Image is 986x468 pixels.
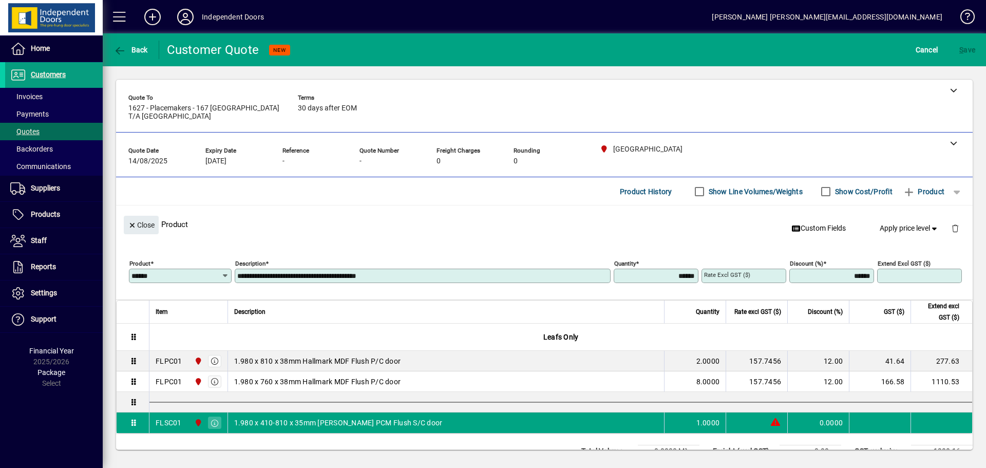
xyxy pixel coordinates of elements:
[880,223,939,234] span: Apply price level
[156,306,168,317] span: Item
[5,202,103,228] a: Products
[5,36,103,62] a: Home
[31,263,56,271] span: Reports
[103,41,159,59] app-page-header-button: Back
[849,351,911,371] td: 41.64
[156,377,182,387] div: FLPC01
[128,217,155,234] span: Close
[957,41,978,59] button: Save
[876,219,943,238] button: Apply price level
[5,280,103,306] a: Settings
[576,445,638,458] td: Total Volume
[5,123,103,140] a: Quotes
[708,445,780,458] td: Freight (excl GST)
[696,356,720,366] span: 2.0000
[192,376,203,387] span: Christchurch
[696,306,719,317] span: Quantity
[732,377,781,387] div: 157.7456
[614,260,636,267] mat-label: Quantity
[128,104,282,121] span: 1627 - Placemakers - 167 [GEOGRAPHIC_DATA] T/A [GEOGRAPHIC_DATA]
[878,260,931,267] mat-label: Extend excl GST ($)
[136,8,169,26] button: Add
[5,228,103,254] a: Staff
[29,347,74,355] span: Financial Year
[808,306,843,317] span: Discount (%)
[31,184,60,192] span: Suppliers
[943,216,968,240] button: Delete
[129,260,150,267] mat-label: Product
[234,418,443,428] span: 1.980 x 410-810 x 35mm [PERSON_NAME] PCM Flush S/C door
[732,356,781,366] div: 157.7456
[953,2,973,35] a: Knowledge Base
[696,377,720,387] span: 8.0000
[169,8,202,26] button: Profile
[5,254,103,280] a: Reports
[707,186,803,197] label: Show Line Volumes/Weights
[234,356,401,366] span: 1.980 x 810 x 38mm Hallmark MDF Flush P/C door
[911,445,973,458] td: 1388.16
[898,182,950,201] button: Product
[712,9,942,25] div: [PERSON_NAME] [PERSON_NAME][EMAIL_ADDRESS][DOMAIN_NAME]
[911,351,972,371] td: 277.63
[5,307,103,332] a: Support
[192,417,203,428] span: Christchurch
[156,356,182,366] div: FLPC01
[5,176,103,201] a: Suppliers
[10,127,40,136] span: Quotes
[273,47,286,53] span: NEW
[298,104,357,113] span: 30 days after EOM
[787,371,849,392] td: 12.00
[31,44,50,52] span: Home
[31,315,56,323] span: Support
[734,306,781,317] span: Rate excl GST ($)
[5,105,103,123] a: Payments
[167,42,259,58] div: Customer Quote
[235,260,266,267] mat-label: Description
[696,418,720,428] span: 1.0000
[234,377,401,387] span: 1.980 x 760 x 38mm Hallmark MDF Flush P/C door
[31,289,57,297] span: Settings
[192,355,203,367] span: Christchurch
[282,157,285,165] span: -
[943,223,968,233] app-page-header-button: Delete
[787,219,850,238] button: Custom Fields
[514,157,518,165] span: 0
[638,445,699,458] td: 0.0000 M³
[849,445,911,458] td: GST exclusive
[884,306,904,317] span: GST ($)
[616,182,676,201] button: Product History
[780,445,841,458] td: 0.00
[31,210,60,218] span: Products
[5,158,103,175] a: Communications
[911,371,972,392] td: 1110.53
[916,42,938,58] span: Cancel
[833,186,893,197] label: Show Cost/Profit
[959,42,975,58] span: ave
[113,46,148,54] span: Back
[10,145,53,153] span: Backorders
[10,92,43,101] span: Invoices
[121,220,161,229] app-page-header-button: Close
[913,41,941,59] button: Cancel
[116,205,973,243] div: Product
[903,183,944,200] span: Product
[359,157,362,165] span: -
[124,216,159,234] button: Close
[156,418,182,428] div: FLSC01
[234,306,266,317] span: Description
[31,70,66,79] span: Customers
[10,110,49,118] span: Payments
[5,140,103,158] a: Backorders
[790,260,823,267] mat-label: Discount (%)
[205,157,226,165] span: [DATE]
[787,413,849,433] td: 0.0000
[917,301,959,323] span: Extend excl GST ($)
[111,41,150,59] button: Back
[791,223,846,234] span: Custom Fields
[37,368,65,377] span: Package
[437,157,441,165] span: 0
[202,9,264,25] div: Independent Doors
[31,236,47,245] span: Staff
[620,183,672,200] span: Product History
[959,46,963,54] span: S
